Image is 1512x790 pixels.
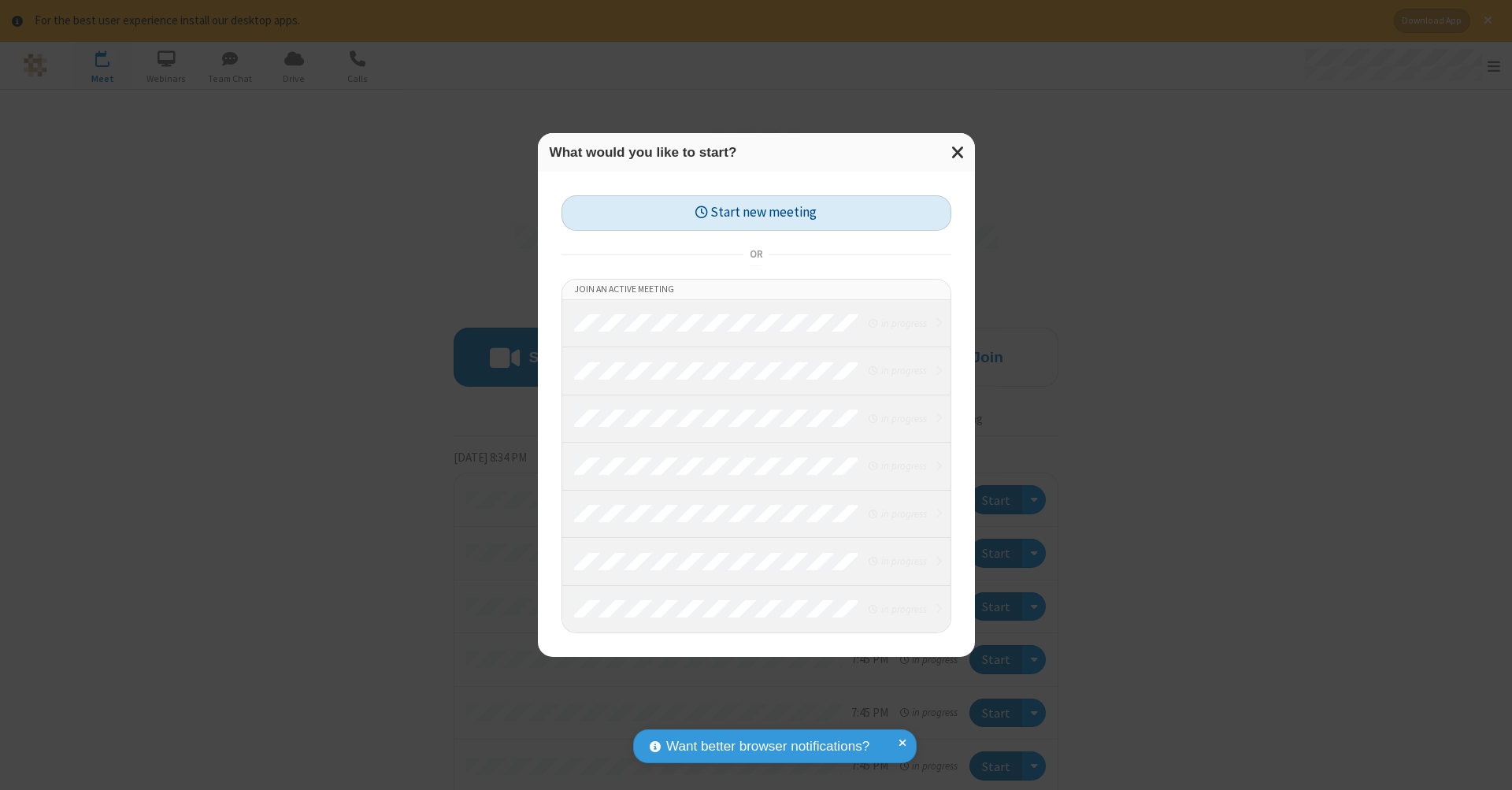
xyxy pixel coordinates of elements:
em: in progress [869,602,926,617]
h3: What would you like to start? [550,145,963,160]
em: in progress [869,506,926,521]
em: in progress [869,458,926,473]
button: Close modal [942,133,975,172]
em: in progress [869,363,926,378]
span: or [743,243,769,265]
em: in progress [869,411,926,426]
button: Start new meeting [561,195,951,231]
em: in progress [869,554,926,569]
li: Join an active meeting [562,280,951,300]
span: Want better browser notifications? [666,736,869,757]
em: in progress [869,316,926,331]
